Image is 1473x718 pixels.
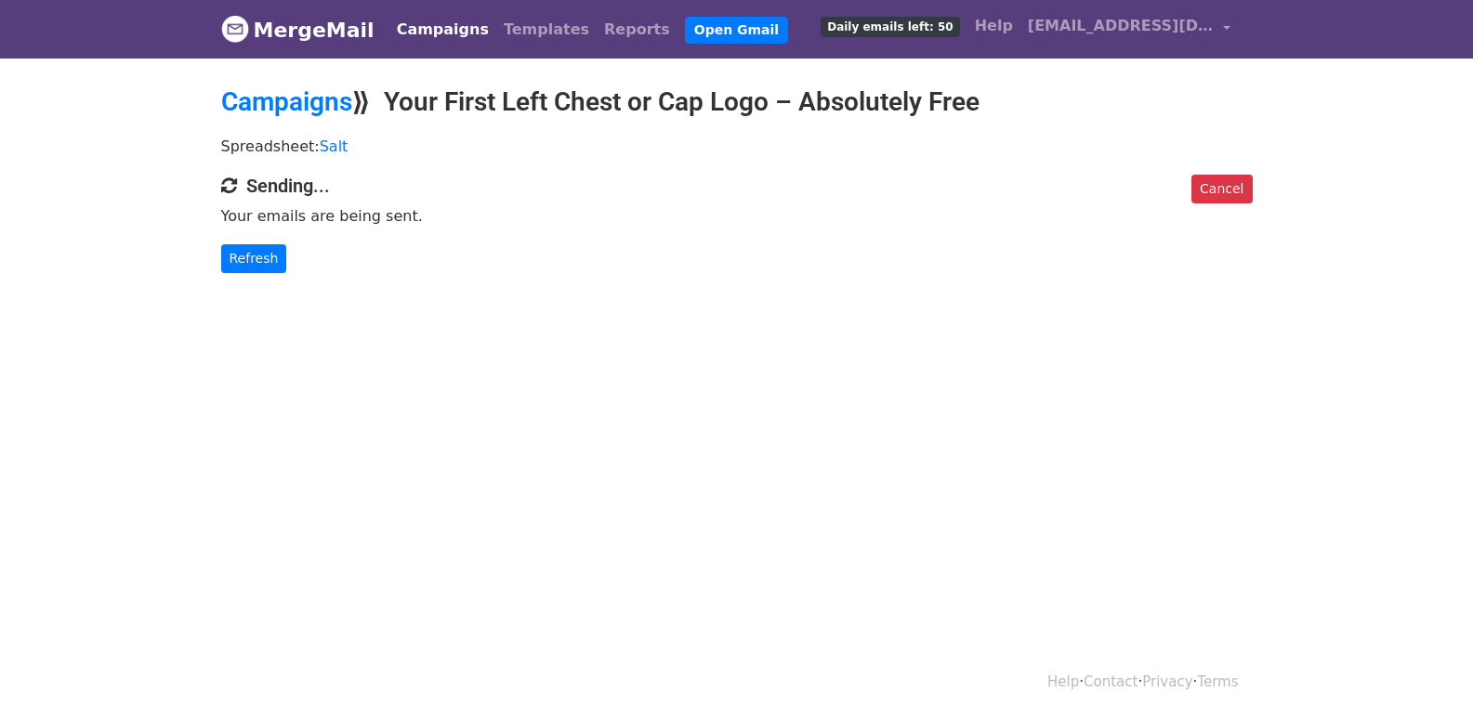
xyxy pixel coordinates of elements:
[221,15,249,43] img: MergeMail logo
[221,244,287,273] a: Refresh
[1020,7,1238,51] a: [EMAIL_ADDRESS][DOMAIN_NAME]
[813,7,967,45] a: Daily emails left: 50
[389,11,496,48] a: Campaigns
[221,175,1253,197] h4: Sending...
[221,206,1253,226] p: Your emails are being sent.
[1191,175,1252,203] a: Cancel
[221,137,1253,156] p: Spreadsheet:
[1028,15,1214,37] span: [EMAIL_ADDRESS][DOMAIN_NAME]
[221,10,375,49] a: MergeMail
[597,11,677,48] a: Reports
[221,86,1253,118] h2: ⟫ Your First Left Chest or Cap Logo – Absolutely Free
[1047,673,1079,690] a: Help
[1197,673,1238,690] a: Terms
[1084,673,1138,690] a: Contact
[496,11,597,48] a: Templates
[320,137,349,155] a: Salt
[1142,673,1192,690] a: Privacy
[821,17,959,37] span: Daily emails left: 50
[685,17,788,44] a: Open Gmail
[967,7,1020,45] a: Help
[221,86,352,117] a: Campaigns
